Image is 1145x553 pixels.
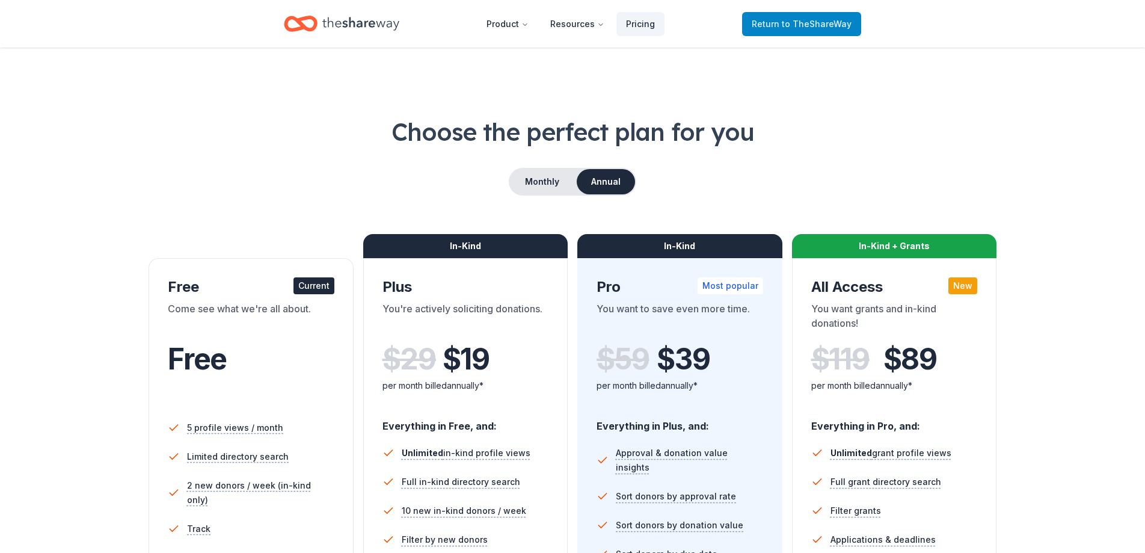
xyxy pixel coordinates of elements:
span: $ 89 [883,342,937,376]
button: Product [477,12,538,36]
span: Unlimited [402,448,443,458]
span: Sort donors by donation value [616,518,743,533]
div: You're actively soliciting donations. [382,301,549,335]
div: Current [293,277,334,294]
div: per month billed annually* [382,378,549,393]
div: Everything in Free, and: [382,409,549,434]
span: Track [187,522,210,536]
div: Come see what we're all about. [168,301,334,335]
span: 2 new donors / week (in-kind only) [187,478,334,507]
a: Pricing [616,12,665,36]
span: $ 19 [443,342,490,376]
span: 5 profile views / month [187,421,283,435]
h1: Choose the perfect plan for you [48,115,1097,149]
div: Everything in Pro, and: [811,409,978,434]
div: In-Kind [577,234,782,258]
span: Limited directory search [187,450,289,464]
span: Unlimited [830,448,872,458]
span: grant profile views [830,448,951,458]
span: to TheShareWay [782,19,852,29]
span: 10 new in-kind donors / week [402,504,526,518]
span: Applications & deadlines [830,533,936,547]
div: New [948,277,977,294]
div: In-Kind + Grants [792,234,997,258]
span: Filter grants [830,504,881,518]
a: Home [284,10,399,38]
div: Most popular [698,277,763,294]
span: $ 39 [657,342,710,376]
div: Free [168,277,334,297]
span: Full grant directory search [830,475,941,489]
span: Sort donors by approval rate [616,489,736,504]
a: Returnto TheShareWay [742,12,861,36]
span: in-kind profile views [402,448,530,458]
div: Pro [597,277,763,297]
div: In-Kind [363,234,568,258]
div: Plus [382,277,549,297]
div: All Access [811,277,978,297]
span: Filter by new donors [402,533,488,547]
span: Approval & donation value insights [616,446,763,475]
div: per month billed annually* [597,378,763,393]
span: Return [752,17,852,31]
span: Full in-kind directory search [402,475,520,489]
button: Annual [577,169,635,194]
div: You want to save even more time. [597,301,763,335]
div: Everything in Plus, and: [597,409,763,434]
nav: Main [477,10,665,38]
div: per month billed annually* [811,378,978,393]
button: Monthly [510,169,574,194]
div: You want grants and in-kind donations! [811,301,978,335]
button: Resources [541,12,614,36]
span: Free [168,341,227,377]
